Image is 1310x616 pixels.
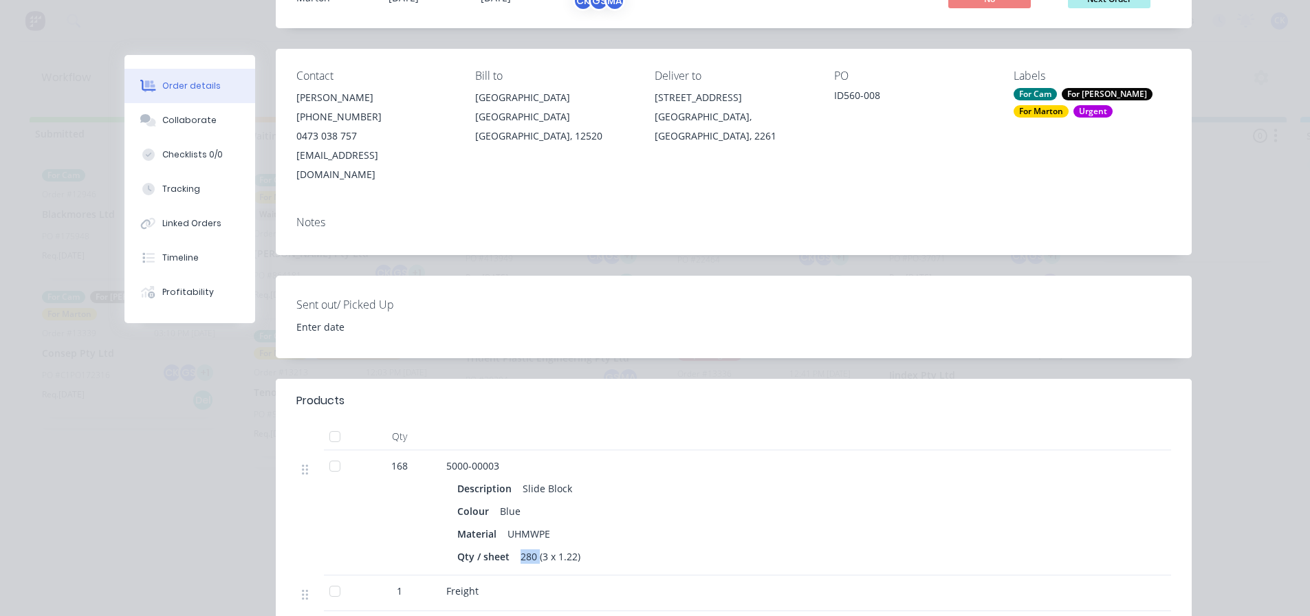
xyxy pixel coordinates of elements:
div: Labels [1014,69,1171,82]
div: Checklists 0/0 [162,148,223,161]
div: ID560-008 [834,88,992,107]
button: Checklists 0/0 [124,137,255,172]
div: Timeline [162,252,199,264]
span: 5000-00003 [446,459,499,472]
div: [GEOGRAPHIC_DATA], 12520 [475,126,633,146]
div: Notes [296,216,1171,229]
span: Freight [446,584,479,597]
div: [GEOGRAPHIC_DATA] [GEOGRAPHIC_DATA] [475,88,633,126]
div: [PHONE_NUMBER] [296,107,454,126]
div: Tracking [162,183,200,195]
div: 280 (3 x 1.22) [515,547,586,566]
div: Urgent [1073,105,1113,118]
div: Contact [296,69,454,82]
div: Products [296,393,345,409]
div: [PERSON_NAME] [296,88,454,107]
button: Linked Orders [124,206,255,241]
button: Tracking [124,172,255,206]
div: [STREET_ADDRESS] [655,88,812,107]
button: Collaborate [124,103,255,137]
div: Qty [358,423,441,450]
div: Bill to [475,69,633,82]
span: 1 [397,584,402,598]
div: Description [457,478,517,498]
div: Deliver to [655,69,812,82]
div: Profitability [162,286,214,298]
div: UHMWPE [502,524,556,544]
div: For Marton [1014,105,1069,118]
button: Order details [124,69,255,103]
div: Colour [457,501,494,521]
div: For Cam [1014,88,1057,100]
div: Order details [162,80,221,92]
div: Material [457,524,502,544]
div: [GEOGRAPHIC_DATA], [GEOGRAPHIC_DATA], 2261 [655,107,812,146]
label: Sent out/ Picked Up [296,296,468,313]
div: Collaborate [162,114,217,126]
input: Enter date [287,316,458,337]
div: 0473 038 757 [296,126,454,146]
button: Timeline [124,241,255,275]
div: PO [834,69,992,82]
div: [EMAIL_ADDRESS][DOMAIN_NAME] [296,146,454,184]
button: Profitability [124,275,255,309]
div: [PERSON_NAME][PHONE_NUMBER]0473 038 757[EMAIL_ADDRESS][DOMAIN_NAME] [296,88,454,184]
div: Slide Block [517,478,578,498]
div: [GEOGRAPHIC_DATA] [GEOGRAPHIC_DATA][GEOGRAPHIC_DATA], 12520 [475,88,633,146]
div: Linked Orders [162,217,221,230]
div: [STREET_ADDRESS][GEOGRAPHIC_DATA], [GEOGRAPHIC_DATA], 2261 [655,88,812,146]
div: Qty / sheet [457,547,515,566]
div: Blue [494,501,526,521]
span: 168 [391,459,408,473]
div: For [PERSON_NAME] [1062,88,1153,100]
